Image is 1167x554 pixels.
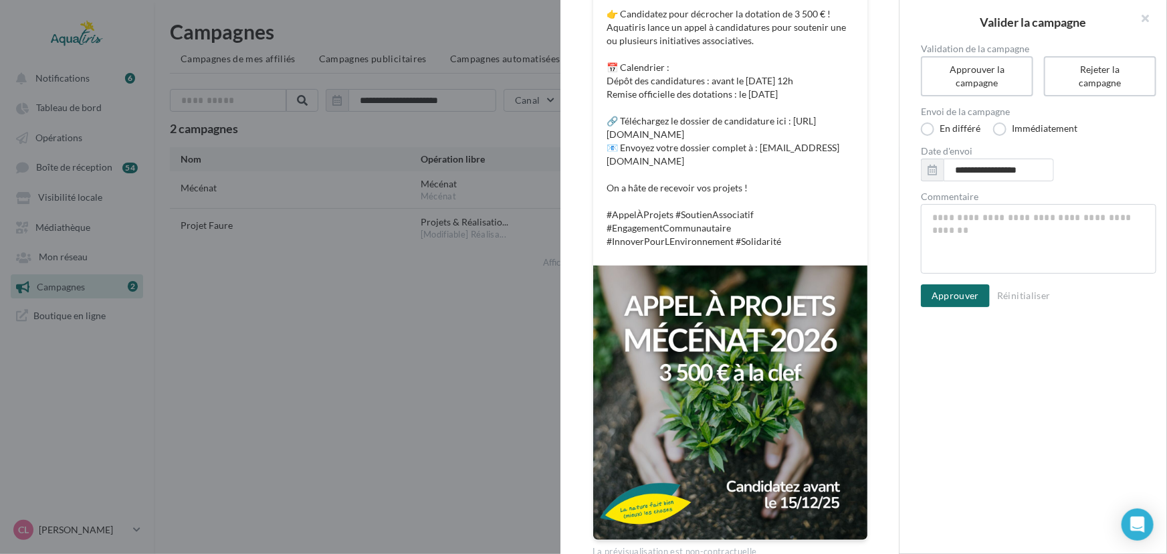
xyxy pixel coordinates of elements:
[1122,509,1154,541] div: Open Intercom Messenger
[992,288,1056,304] button: Réinitialiser
[921,44,1156,54] label: Validation de la campagne
[921,192,1156,201] label: Commentaire
[921,107,1156,116] label: Envoi de la campagne
[921,284,990,307] button: Approuver
[1060,63,1140,90] div: Rejeter la campagne
[993,122,1077,136] label: Immédiatement
[937,63,1017,90] div: Approuver la campagne
[921,147,1156,156] label: Date d'envoi
[921,16,1146,28] h2: Valider la campagne
[921,122,980,136] label: En différé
